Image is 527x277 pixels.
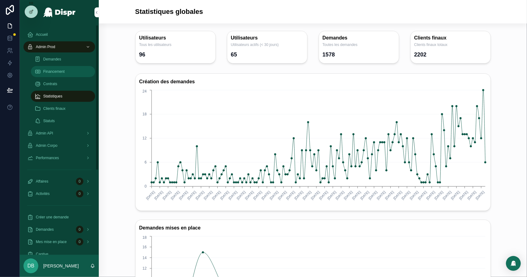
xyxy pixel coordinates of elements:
a: Activités0 [23,188,95,199]
h3: Utilisateurs [231,35,303,41]
span: Clients finaux totaux [414,42,487,47]
text: [DATE] [384,190,394,200]
text: [DATE] [186,190,197,200]
a: Captive [23,249,95,260]
span: Toutes les demandes [323,42,395,47]
text: [DATE] [475,190,485,200]
span: Demandes [36,227,54,232]
div: Open Intercom Messenger [506,256,521,271]
span: Tous les utilisateurs [139,42,212,47]
span: Demandes [43,57,61,62]
a: Performances [23,152,95,163]
text: [DATE] [368,190,378,200]
span: Clients finaux [43,106,65,111]
a: Accueil [23,29,95,40]
text: [DATE] [351,190,362,200]
h3: Utilisateurs [139,35,212,41]
text: [DATE] [145,190,155,200]
h1: Statistiques globales [135,7,203,16]
div: 2202 [414,50,427,60]
a: Mes mise en place0 [23,236,95,247]
text: [DATE] [326,190,337,200]
text: [DATE] [153,190,164,200]
text: [DATE] [162,190,172,200]
a: Admin Corpo [23,140,95,151]
h3: Clients finaux [414,35,487,41]
h3: Demandes mises en place [139,224,487,232]
text: [DATE] [310,190,320,200]
div: 65 [231,50,237,60]
a: Demandes0 [23,224,95,235]
span: Statuts [43,118,55,123]
span: Accueil [36,32,48,37]
text: [DATE] [401,190,411,200]
span: Captive [36,252,48,257]
div: chart [139,89,487,207]
text: [DATE] [376,190,386,200]
text: [DATE] [203,190,213,200]
text: [DATE] [302,190,312,200]
text: [DATE] [409,190,419,200]
text: [DATE] [392,190,403,200]
tspan: 18 [142,235,147,240]
div: 0 [76,238,83,246]
text: [DATE] [343,190,353,200]
span: Mes mise en place [36,239,67,244]
text: [DATE] [285,190,295,200]
h3: Demandes [323,35,395,41]
a: Statistiques [31,91,95,102]
a: Créer une demande [23,212,95,223]
p: [PERSON_NAME] [43,263,79,269]
text: [DATE] [244,190,254,200]
text: [DATE] [170,190,180,200]
text: [DATE] [442,190,452,200]
tspan: 6 [144,160,147,164]
text: [DATE] [425,190,436,200]
span: Admin Corpo [36,143,57,148]
tspan: 16 [142,245,147,249]
a: Clients finaux [31,103,95,114]
div: 0 [76,178,83,185]
div: 1578 [323,50,335,60]
tspan: 12 [142,136,147,140]
tspan: 18 [142,112,147,116]
text: [DATE] [294,190,304,200]
text: [DATE] [194,190,205,200]
span: Affaires [36,179,48,184]
text: [DATE] [269,190,279,200]
a: Demandes [31,54,95,65]
tspan: 12 [142,266,147,271]
text: [DATE] [236,190,246,200]
text: [DATE] [335,190,345,200]
span: Activités [36,191,50,196]
div: scrollable content [20,25,99,255]
span: DB [27,262,34,270]
span: Utilisateurs actifs (< 30 jours) [231,42,303,47]
text: [DATE] [433,190,444,200]
text: [DATE] [252,190,262,200]
text: [DATE] [277,190,287,200]
text: [DATE] [359,190,370,200]
a: Admin Prod [23,41,95,52]
div: 0 [76,226,83,233]
span: Admin API [36,131,53,136]
text: [DATE] [219,190,229,200]
span: Financement [43,69,65,74]
tspan: 14 [142,256,147,260]
span: Créer une demande [36,215,69,220]
text: [DATE] [318,190,328,200]
span: Performances [36,155,59,160]
span: Admin Prod [36,44,55,49]
span: Statistiques [43,94,62,99]
tspan: 24 [142,89,147,93]
text: [DATE] [458,190,469,200]
a: Admin API [23,128,95,139]
text: [DATE] [261,190,271,200]
a: Contrats [31,78,95,89]
a: Financement [31,66,95,77]
text: [DATE] [228,190,238,200]
text: [DATE] [417,190,427,200]
span: Contrats [43,81,57,86]
text: [DATE] [211,190,221,200]
text: [DATE] [466,190,477,200]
